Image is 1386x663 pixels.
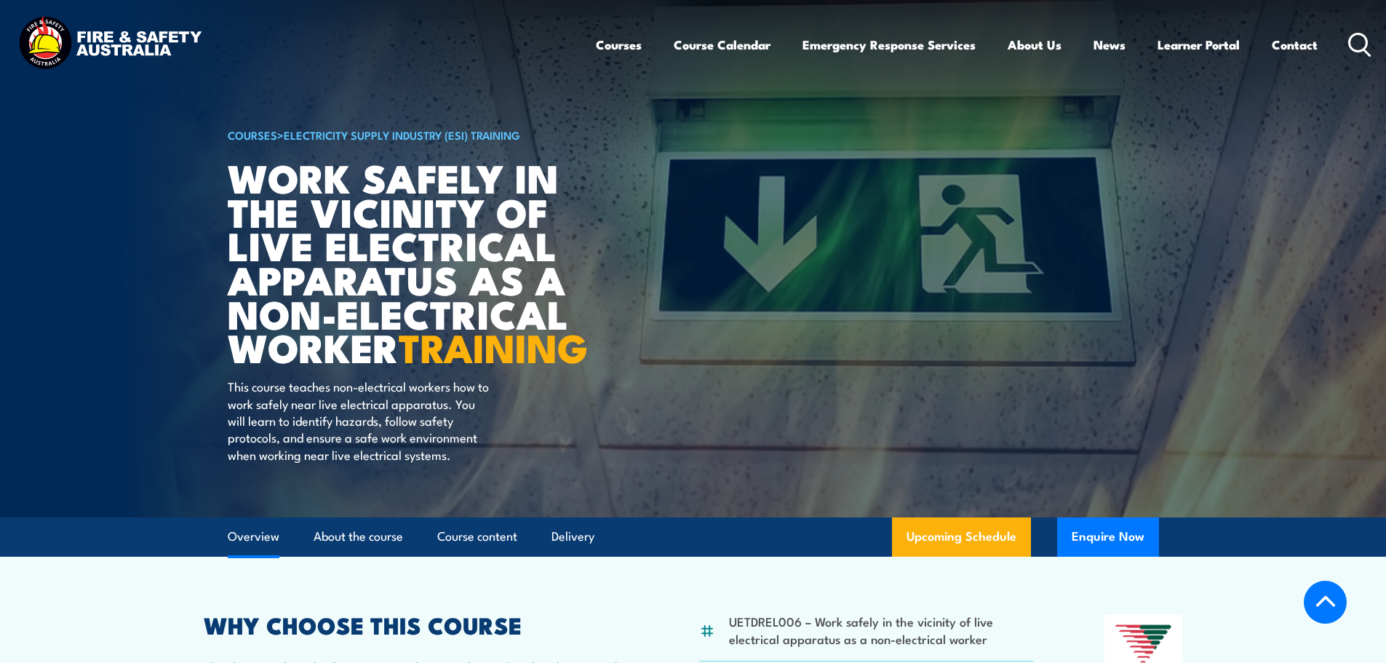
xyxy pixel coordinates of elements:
[228,126,587,143] h6: >
[1057,517,1159,557] button: Enquire Now
[204,614,629,635] h2: WHY CHOOSE THIS COURSE
[228,127,277,143] a: COURSES
[1094,25,1126,64] a: News
[228,160,587,364] h1: Work safely in the vicinity of live electrical apparatus as a non-electrical worker
[284,127,520,143] a: Electricity Supply Industry (ESI) Training
[1272,25,1318,64] a: Contact
[1008,25,1062,64] a: About Us
[674,25,770,64] a: Course Calendar
[892,517,1031,557] a: Upcoming Schedule
[314,517,403,556] a: About the course
[551,517,594,556] a: Delivery
[399,316,588,376] strong: TRAINING
[802,25,976,64] a: Emergency Response Services
[228,378,493,463] p: This course teaches non-electrical workers how to work safely near live electrical apparatus. You...
[729,613,1034,647] li: UETDREL006 – Work safely in the vicinity of live electrical apparatus as a non-electrical worker
[596,25,642,64] a: Courses
[228,517,279,556] a: Overview
[1158,25,1240,64] a: Learner Portal
[437,517,517,556] a: Course content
